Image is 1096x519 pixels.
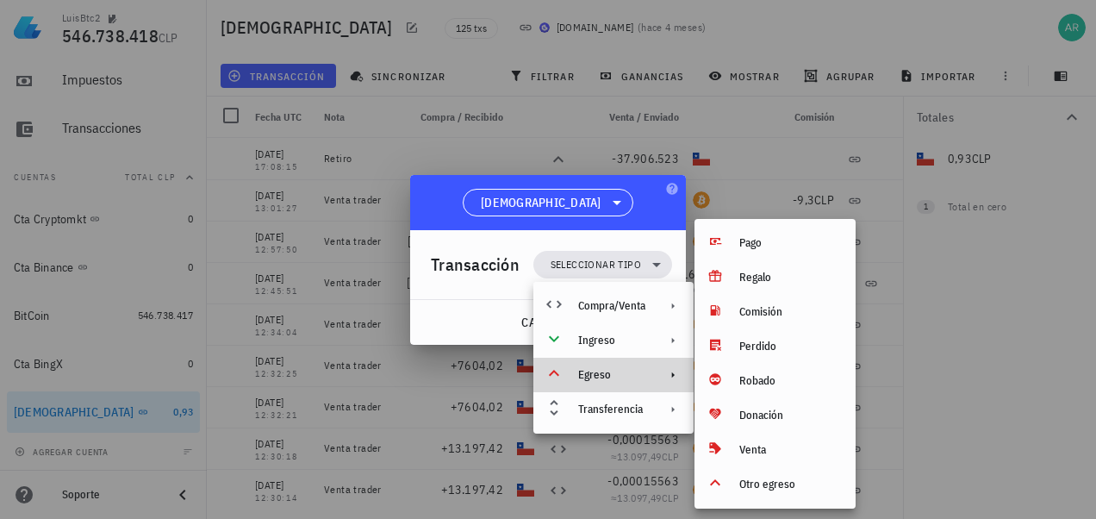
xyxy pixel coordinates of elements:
[578,368,645,382] div: Egreso
[739,443,842,457] div: Venta
[431,251,520,278] div: Transacción
[533,323,694,358] div: Ingreso
[739,374,842,388] div: Robado
[739,340,842,353] div: Perdido
[739,478,842,491] div: Otro egreso
[533,358,694,392] div: Egreso
[514,307,592,338] button: cancelar
[520,315,585,330] span: cancelar
[578,299,645,313] div: Compra/Venta
[578,334,645,347] div: Ingreso
[533,289,694,323] div: Compra/Venta
[739,271,842,285] div: Regalo
[739,236,842,250] div: Pago
[551,256,641,273] span: Seleccionar tipo
[533,392,694,427] div: Transferencia
[739,305,842,319] div: Comisión
[739,409,842,422] div: Donación
[578,403,645,416] div: Transferencia
[481,194,601,211] span: [DEMOGRAPHIC_DATA]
